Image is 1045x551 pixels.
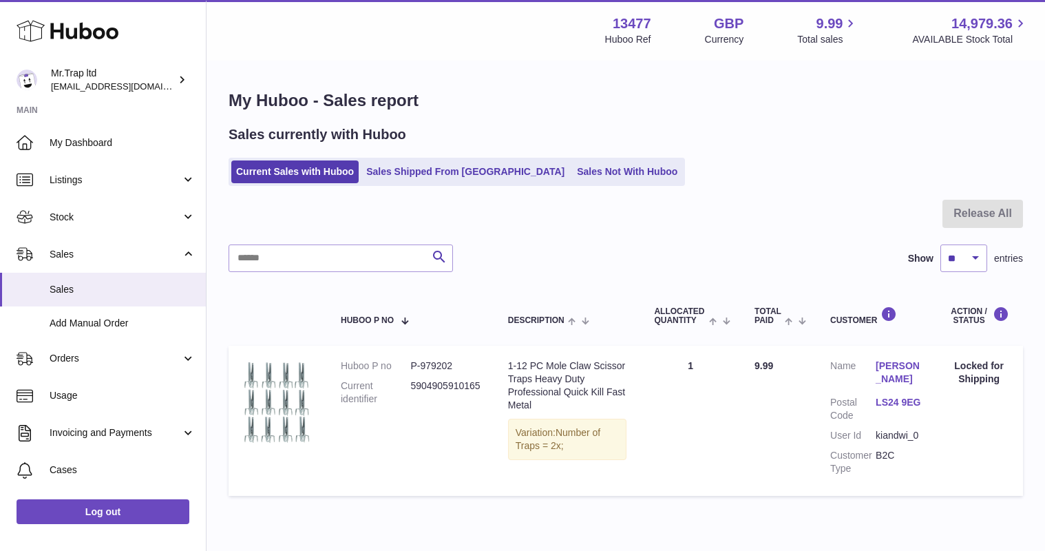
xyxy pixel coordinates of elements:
[572,160,682,183] a: Sales Not With Huboo
[341,360,410,373] dt: Huboo P no
[17,70,37,90] img: office@grabacz.eu
[912,33,1028,46] span: AVAILABLE Stock Total
[797,33,858,46] span: Total sales
[830,396,876,422] dt: Postal Code
[341,380,410,406] dt: Current identifier
[51,81,202,92] span: [EMAIL_ADDRESS][DOMAIN_NAME]
[876,449,921,475] dd: B2C
[516,427,600,451] span: Number of Traps = 2x;
[949,360,1009,386] div: Locked for Shipping
[613,14,651,33] strong: 13477
[508,419,627,460] div: Variation:
[797,14,858,46] a: 9.99 Total sales
[50,426,181,439] span: Invoicing and Payments
[50,283,196,296] span: Sales
[508,360,627,412] div: 1-12 PC Mole Claw Scissor Traps Heavy Duty Professional Quick Kill Fast Metal
[50,174,181,187] span: Listings
[754,360,773,371] span: 9.99
[605,33,651,46] div: Huboo Ref
[508,316,564,325] span: Description
[830,306,921,325] div: Customer
[50,317,196,330] span: Add Manual Order
[640,346,741,495] td: 1
[994,252,1023,265] span: entries
[949,306,1009,325] div: Action / Status
[830,360,876,389] dt: Name
[51,67,175,93] div: Mr.Trap ltd
[50,352,181,365] span: Orders
[229,125,406,144] h2: Sales currently with Huboo
[754,307,781,325] span: Total paid
[341,316,394,325] span: Huboo P no
[50,389,196,402] span: Usage
[830,429,876,442] dt: User Id
[50,248,181,261] span: Sales
[410,380,480,406] dd: 5904905910165
[17,499,189,524] a: Log out
[231,160,359,183] a: Current Sales with Huboo
[361,160,569,183] a: Sales Shipped From [GEOGRAPHIC_DATA]
[876,396,921,409] a: LS24 9EG
[912,14,1028,46] a: 14,979.36 AVAILABLE Stock Total
[242,360,311,444] img: $_57.JPG
[50,211,181,224] span: Stock
[410,360,480,373] dd: P-979202
[654,307,705,325] span: ALLOCATED Quantity
[705,33,744,46] div: Currency
[50,464,196,477] span: Cases
[50,136,196,149] span: My Dashboard
[951,14,1013,33] span: 14,979.36
[229,90,1023,112] h1: My Huboo - Sales report
[876,360,921,386] a: [PERSON_NAME]
[816,14,843,33] span: 9.99
[876,429,921,442] dd: kiandwi_0
[714,14,743,33] strong: GBP
[830,449,876,475] dt: Customer Type
[908,252,933,265] label: Show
